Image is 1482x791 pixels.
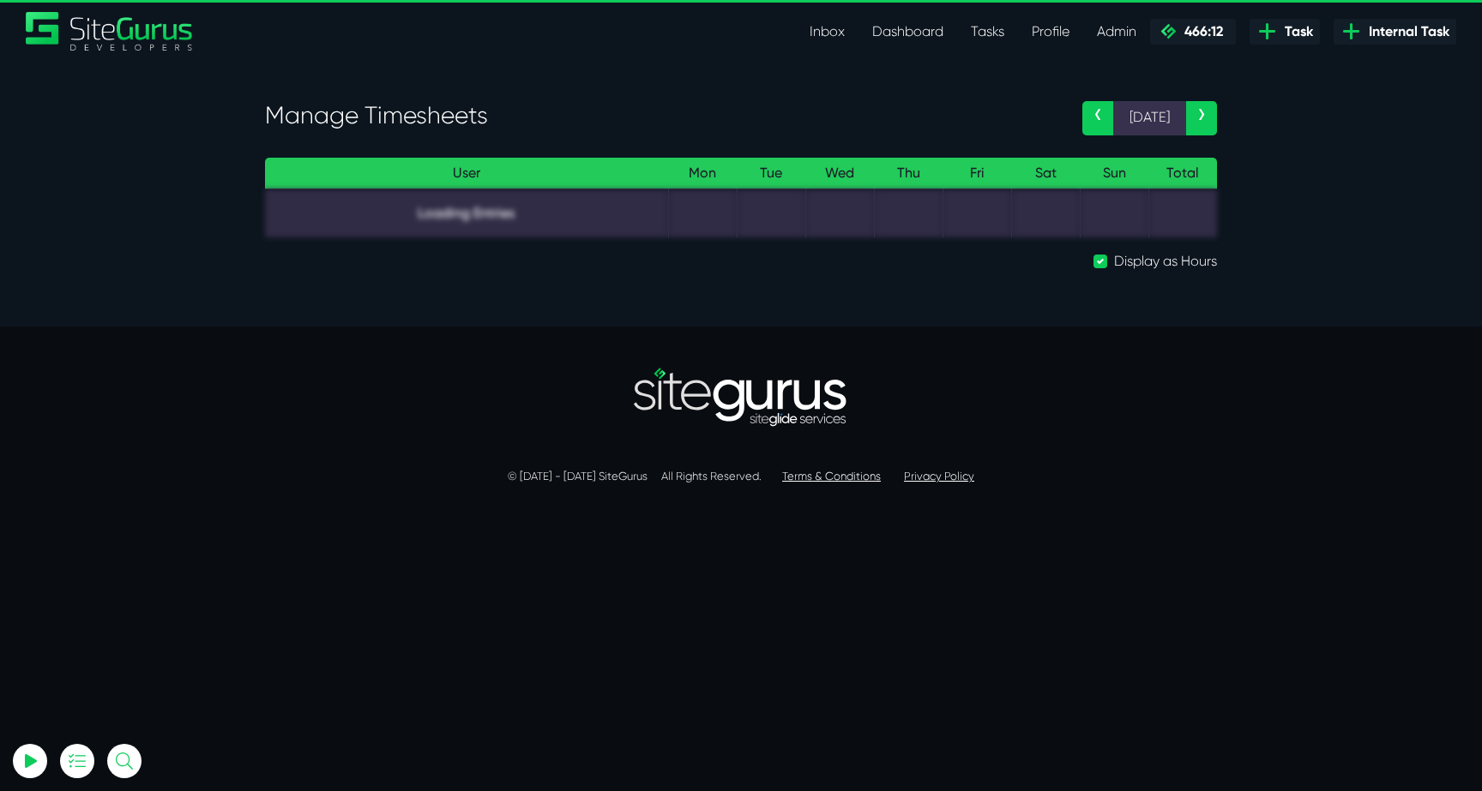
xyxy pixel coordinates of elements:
[805,158,874,189] th: Wed
[1083,15,1150,49] a: Admin
[1186,101,1217,135] a: ›
[1250,19,1320,45] a: Task
[265,468,1217,485] p: © [DATE] - [DATE] SiteGurus All Rights Reserved.
[1113,101,1186,135] span: [DATE]
[265,158,668,189] th: User
[26,12,194,51] a: SiteGurus
[943,158,1011,189] th: Fri
[1362,21,1449,42] span: Internal Task
[1011,158,1080,189] th: Sat
[737,158,805,189] th: Tue
[1114,251,1217,272] label: Display as Hours
[1278,21,1313,42] span: Task
[782,470,881,482] a: Terms & Conditions
[796,15,858,49] a: Inbox
[874,158,943,189] th: Thu
[904,470,974,482] a: Privacy Policy
[1334,19,1456,45] a: Internal Task
[265,101,1057,130] h3: Manage Timesheets
[1018,15,1083,49] a: Profile
[957,15,1018,49] a: Tasks
[1080,158,1148,189] th: Sun
[26,12,194,51] img: Sitegurus Logo
[668,158,737,189] th: Mon
[265,189,668,237] td: Loading Entries
[1148,158,1217,189] th: Total
[1178,23,1223,39] span: 466:12
[1150,19,1236,45] a: 466:12
[1082,101,1113,135] a: ‹
[858,15,957,49] a: Dashboard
